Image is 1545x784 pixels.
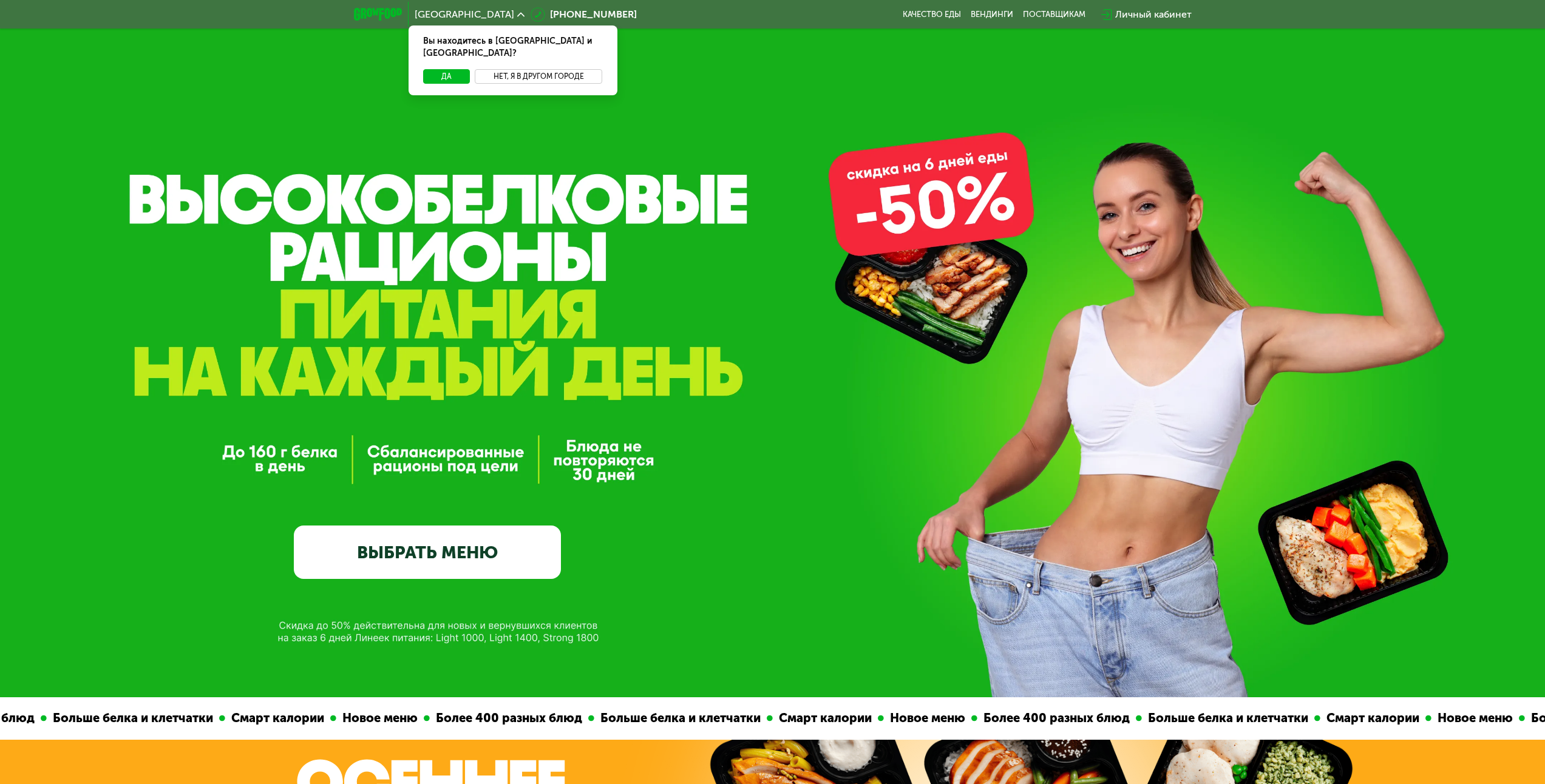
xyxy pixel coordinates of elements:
[1281,709,1368,728] div: Новое меню
[733,709,821,728] div: Новое меню
[475,69,603,84] button: Нет, я в другом городе
[1115,7,1192,22] div: Личный кабинет
[903,10,961,19] a: Качество еды
[971,10,1013,19] a: Вендинги
[531,7,637,22] a: [PHONE_NUMBER]
[827,709,985,728] div: Более 400 разных блюд
[1170,709,1275,728] div: Смарт калории
[415,10,514,19] span: [GEOGRAPHIC_DATA]
[423,69,470,84] button: Да
[186,709,273,728] div: Новое меню
[1374,709,1533,728] div: Более 400 разных блюд
[279,709,438,728] div: Более 400 разных блюд
[622,709,727,728] div: Смарт калории
[444,709,616,728] div: Больше белка и клетчатки
[409,25,617,69] div: Вы находитесь в [GEOGRAPHIC_DATA] и [GEOGRAPHIC_DATA]?
[75,709,180,728] div: Смарт калории
[991,709,1164,728] div: Больше белка и клетчатки
[1023,10,1085,19] div: поставщикам
[294,525,561,579] a: ВЫБРАТЬ МЕНЮ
